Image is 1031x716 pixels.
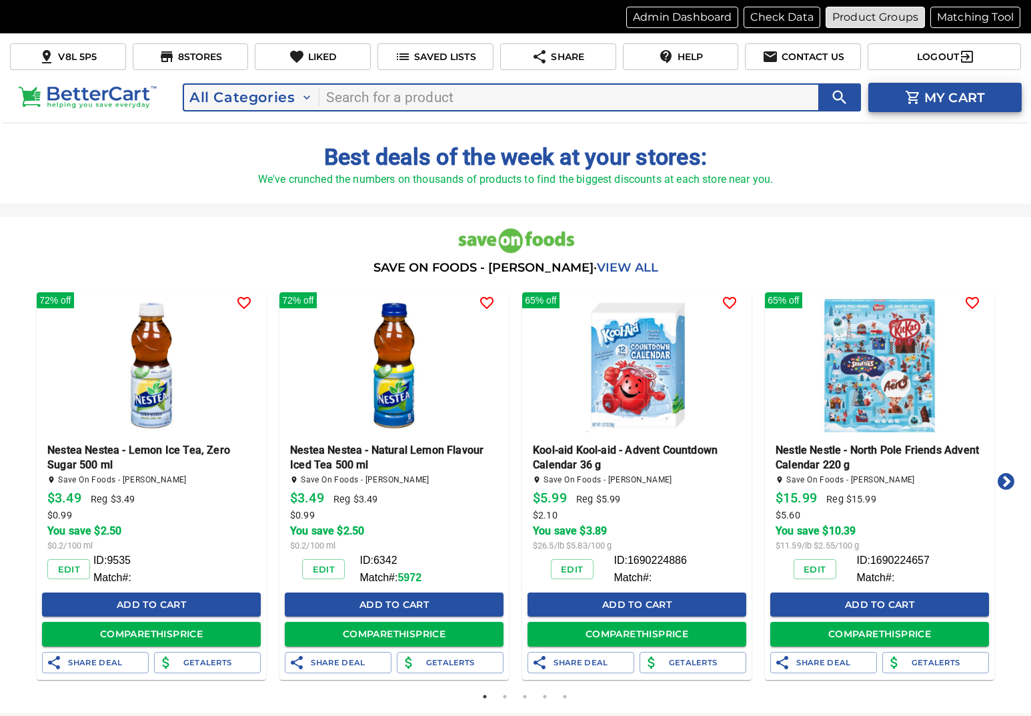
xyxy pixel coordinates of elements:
span: Edit [309,562,338,577]
p: Share [548,50,584,64]
button: Add to cart [285,593,503,617]
h6: $15.99 [776,487,817,508]
h6: $3.49 [290,487,324,508]
p: Logout [914,50,959,64]
span: 65 % off [765,292,802,308]
button: Share deal [528,652,634,673]
p: Reg $ 3.49 [81,492,135,507]
button: Edit [47,559,90,580]
button: cart [868,83,1022,112]
span: Get alerts [158,656,257,669]
button: 1 [478,690,491,703]
button: Logout [868,43,1021,70]
p: Product Groups [832,9,918,25]
button: Getalerts [397,652,503,673]
button: Contact us [745,43,861,70]
div: Match#: [357,569,425,587]
p: $2.10 [533,508,741,523]
button: Edit [794,559,836,580]
span: Get alerts [401,656,499,669]
button: Add to cart [528,593,746,617]
span: All Categories [189,89,311,105]
button: Getalerts [154,652,261,673]
p: Help [674,50,704,64]
p: Kool-aid Kool-aid - Advent Countdown Calendar 36 g [533,443,741,474]
span: VIEW ALL [597,260,658,275]
button: 5 [558,690,572,703]
button: CompareThisPrice [42,622,261,647]
button: Edit [302,559,345,580]
p: V8L 5P5 [55,50,97,64]
div: ID: 1690224886 [611,552,689,569]
p: You save $10.39 [776,523,984,539]
span: Share deal [289,656,387,669]
span: 65 % off [522,292,560,308]
button: Matching Tool [930,7,1020,28]
button: Help [623,43,739,70]
span: Compare This Price [295,626,493,643]
p: You save $3.89 [533,523,741,539]
span: Save On Foods - [PERSON_NAME] [47,475,187,484]
div: ID: 1690224657 [854,552,932,569]
button: Share deal [285,652,391,673]
p: $5.60 [776,508,984,523]
div: Match#: [854,569,932,587]
span: Add to cart [295,597,493,613]
input: search [326,85,860,110]
button: Share deal [770,652,877,673]
button: CompareThisPrice [770,622,989,647]
p: 8 Stores [175,50,223,64]
span: Save On Foods - [PERSON_NAME] [533,475,672,484]
p: Contact us [778,50,844,64]
img: Nestea - Natural Lemon Flavour Iced Tea [327,292,461,432]
div: ID: 6342 [357,552,425,569]
span: Compare This Price [53,626,250,643]
p: Matching Tool [937,9,1014,25]
p: You save $2.50 [47,523,255,539]
p: Reg $ 3.49 [324,492,378,507]
button: Edit [551,559,594,580]
span: Save On Foods - [PERSON_NAME] · [373,260,597,275]
button: All Categories [184,85,316,109]
button: Getalerts [882,652,989,673]
button: 2 [498,690,511,703]
span: 72 % off [37,292,74,308]
p: $0.99 [290,508,498,523]
span: 5972 [397,572,421,583]
span: Save On Foods - [PERSON_NAME] [290,475,429,484]
span: Save On Foods - [PERSON_NAME] [776,475,915,484]
button: Next [991,472,1021,499]
button: 4 [538,690,552,703]
div: ID: 9535 [91,552,134,569]
h6: $5.99 [533,487,567,508]
span: Get alerts [644,656,742,669]
span: Edit [558,562,587,577]
img: BC-Logo.png [14,82,161,113]
p: Check Data [750,9,814,25]
span: Get alerts [886,656,985,669]
button: 3 [518,690,532,703]
button: CompareThisPrice [285,622,503,647]
div: Match#: [611,569,689,587]
p: My cart [921,88,985,107]
span: Share deal [46,656,145,669]
button: 8Stores [133,43,249,70]
img: Nestea - Lemon Ice Tea, Zero Sugar [85,292,218,432]
p: $26.5/lb $5.83/100 g [533,539,741,552]
button: CompareThisPrice [528,622,746,647]
button: search [822,80,858,115]
img: Nestle - North Pole Friends Advent Calendar [813,292,946,432]
h6: $3.49 [47,487,81,508]
span: Edit [800,562,830,577]
p: Liked [305,50,337,64]
p: $0.2/100 ml [290,539,498,552]
p: $11.59/lb $2.55/100 g [776,539,984,552]
p: Nestle Nestle - North Pole Friends Advent Calendar 220 g [776,443,984,474]
span: 72 % off [279,292,317,308]
button: Share deal [42,652,149,673]
p: Nestea Nestea - Natural Lemon Flavour Iced Tea 500 ml [290,443,498,474]
button: Admin Dashboard [626,7,738,28]
img: save-on-foods.png [449,222,582,260]
p: $0.99 [47,508,255,523]
span: Add to cart [53,597,250,613]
